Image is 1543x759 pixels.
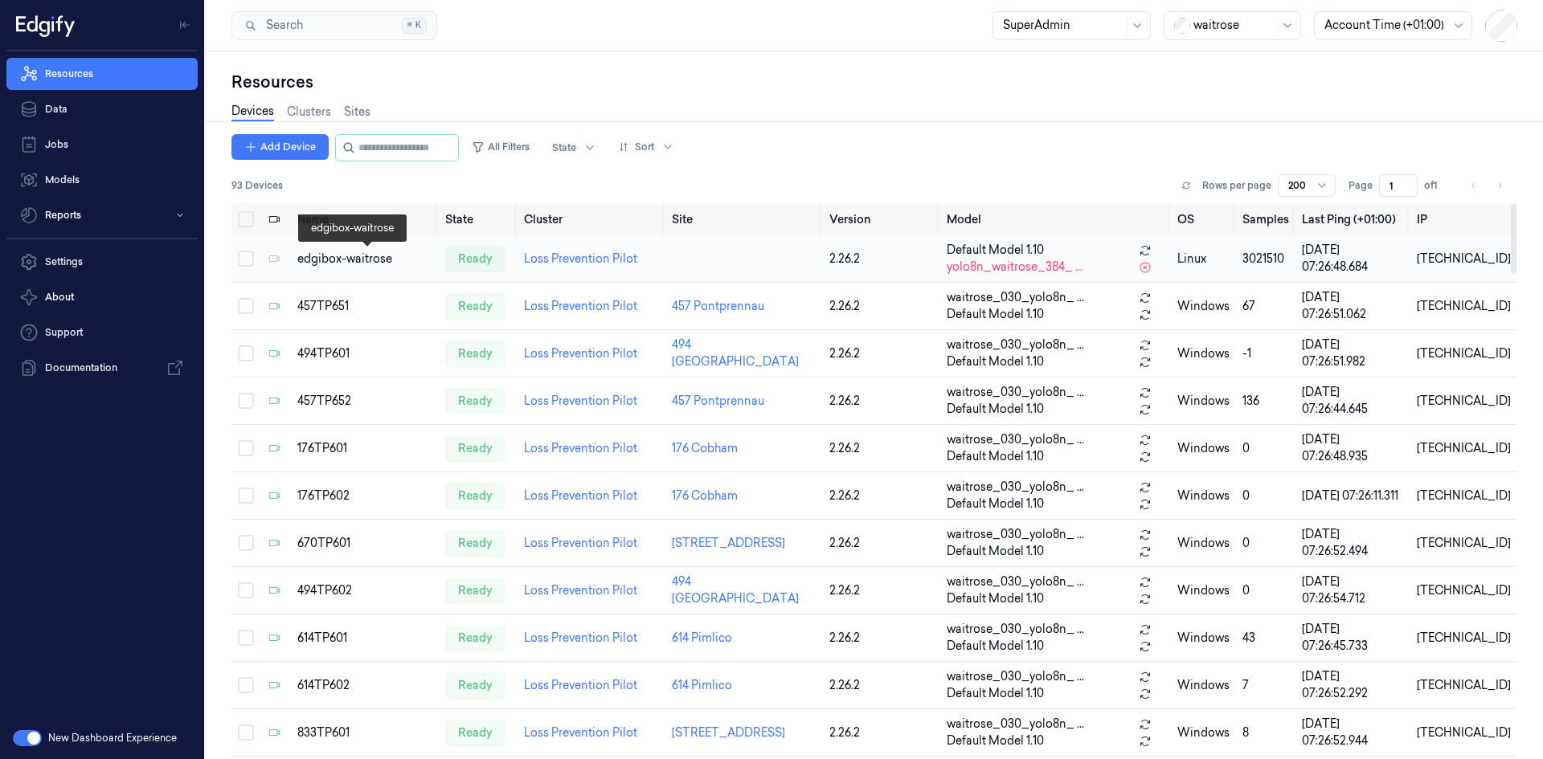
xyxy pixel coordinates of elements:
[829,677,935,694] div: 2.26.2
[1302,431,1404,465] div: [DATE] 07:26:48.935
[947,384,1084,401] span: waitrose_030_yolo8n_ ...
[1417,724,1511,741] div: [TECHNICAL_ID]
[947,638,1044,655] span: Default Model 1.10
[439,203,518,235] th: State
[6,316,198,349] a: Support
[524,678,637,692] a: Loss Prevention Pilot
[260,17,303,34] span: Search
[1417,677,1511,694] div: [TECHNICAL_ID]
[672,488,738,503] a: 176 Cobham
[1236,203,1295,235] th: Samples
[238,298,254,314] button: Select row
[238,630,254,646] button: Select row
[6,164,198,196] a: Models
[1417,488,1511,504] div: [TECHNICAL_ID]
[672,299,764,313] a: 457 Pontprennau
[445,483,505,508] div: ready
[1302,716,1404,749] div: [DATE] 07:26:52.944
[445,435,505,461] div: ready
[297,724,432,741] div: 833TP601
[445,388,505,414] div: ready
[829,582,935,599] div: 2.26.2
[1171,203,1236,235] th: OS
[231,134,329,160] button: Add Device
[1463,174,1511,197] nav: pagination
[297,298,432,315] div: 457TP651
[238,440,254,456] button: Select row
[947,573,1084,590] span: waitrose_030_yolo8n_ ...
[524,536,637,550] a: Loss Prevention Pilot
[1242,677,1289,694] div: 7
[445,293,505,319] div: ready
[672,574,799,606] a: 494 [GEOGRAPHIC_DATA]
[947,353,1044,370] span: Default Model 1.10
[1302,289,1404,323] div: [DATE] 07:26:51.062
[1242,724,1289,741] div: 8
[1242,298,1289,315] div: 67
[518,203,665,235] th: Cluster
[238,211,254,227] button: Select all
[823,203,941,235] th: Version
[1424,178,1450,193] span: of 1
[524,346,637,361] a: Loss Prevention Pilot
[1417,630,1511,647] div: [TECHNICAL_ID]
[1302,668,1404,702] div: [DATE] 07:26:52.292
[1417,251,1511,267] div: [TECHNICAL_ID]
[172,12,198,38] button: Toggle Navigation
[1295,203,1410,235] th: Last Ping (+01:00)
[1177,488,1230,504] p: windows
[1242,393,1289,410] div: 136
[1202,178,1271,193] p: Rows per page
[672,337,799,369] a: 494 [GEOGRAPHIC_DATA]
[6,93,198,125] a: Data
[1302,337,1404,370] div: [DATE] 07:26:51.982
[6,129,198,161] a: Jobs
[1417,393,1511,410] div: [TECHNICAL_ID]
[291,203,439,235] th: Name
[6,58,198,90] a: Resources
[6,199,198,231] button: Reports
[297,488,432,504] div: 176TP602
[1177,251,1230,267] p: linux
[947,716,1084,732] span: waitrose_030_yolo8n_ ...
[947,259,1083,275] span: yolo8n_waitrose_384_ ...
[1177,440,1230,457] p: windows
[947,685,1044,702] span: Default Model 1.10
[297,345,432,362] div: 494TP601
[947,621,1084,638] span: waitrose_030_yolo8n_ ...
[1242,251,1289,267] div: 3021510
[672,630,732,645] a: 614 Pimlico
[940,203,1171,235] th: Model
[947,431,1084,448] span: waitrose_030_yolo8n_ ...
[947,543,1044,560] span: Default Model 1.10
[1302,573,1404,607] div: [DATE] 07:26:54.712
[947,289,1084,306] span: waitrose_030_yolo8n_ ...
[6,281,198,313] button: About
[231,71,1517,93] div: Resources
[829,440,935,457] div: 2.26.2
[947,668,1084,685] span: waitrose_030_yolo8n_ ...
[524,583,637,598] a: Loss Prevention Pilot
[947,401,1044,418] span: Default Model 1.10
[445,625,505,651] div: ready
[445,530,505,556] div: ready
[231,178,283,193] span: 93 Devices
[297,251,432,267] div: edgibox-waitrose
[465,134,536,160] button: All Filters
[1302,526,1404,560] div: [DATE] 07:26:52.494
[672,394,764,408] a: 457 Pontprennau
[1177,630,1230,647] p: windows
[1417,440,1511,457] div: [TECHNICAL_ID]
[238,393,254,409] button: Select row
[445,720,505,745] div: ready
[6,246,198,278] a: Settings
[297,630,432,647] div: 614TP601
[829,535,935,552] div: 2.26.2
[1417,298,1511,315] div: [TECHNICAL_ID]
[6,352,198,384] a: Documentation
[445,672,505,698] div: ready
[1177,582,1230,599] p: windows
[1177,677,1230,694] p: windows
[829,251,935,267] div: 2.26.2
[524,725,637,740] a: Loss Prevention Pilot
